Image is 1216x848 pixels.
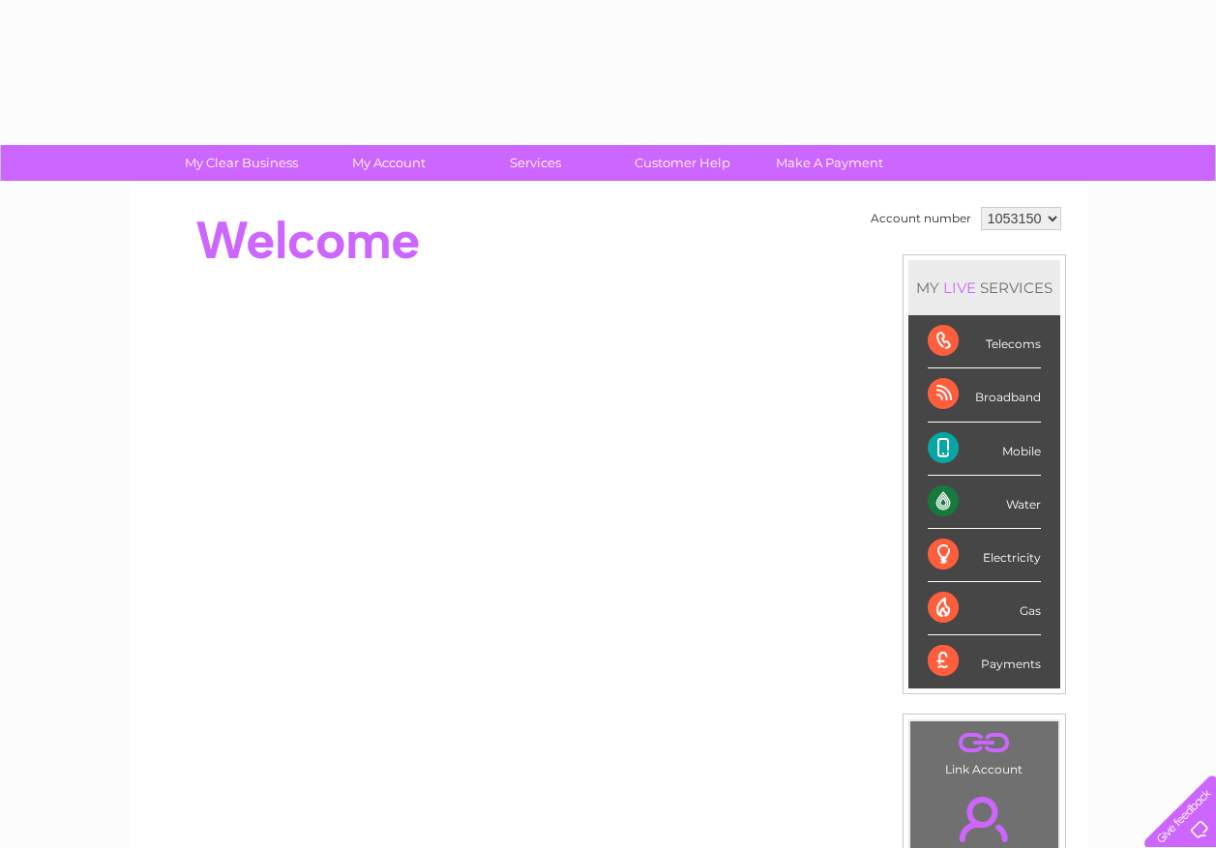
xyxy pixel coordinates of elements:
div: Water [928,476,1041,529]
div: Payments [928,635,1041,687]
td: Link Account [909,720,1059,781]
a: Make A Payment [750,145,909,181]
div: LIVE [939,278,980,297]
a: My Clear Business [162,145,321,181]
div: Gas [928,582,1041,635]
div: Telecoms [928,315,1041,368]
a: . [915,726,1053,760]
div: Broadband [928,368,1041,422]
td: Account number [866,202,976,235]
div: MY SERVICES [908,260,1060,315]
a: My Account [309,145,468,181]
div: Mobile [928,423,1041,476]
div: Electricity [928,529,1041,582]
a: Customer Help [603,145,762,181]
a: Services [456,145,615,181]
